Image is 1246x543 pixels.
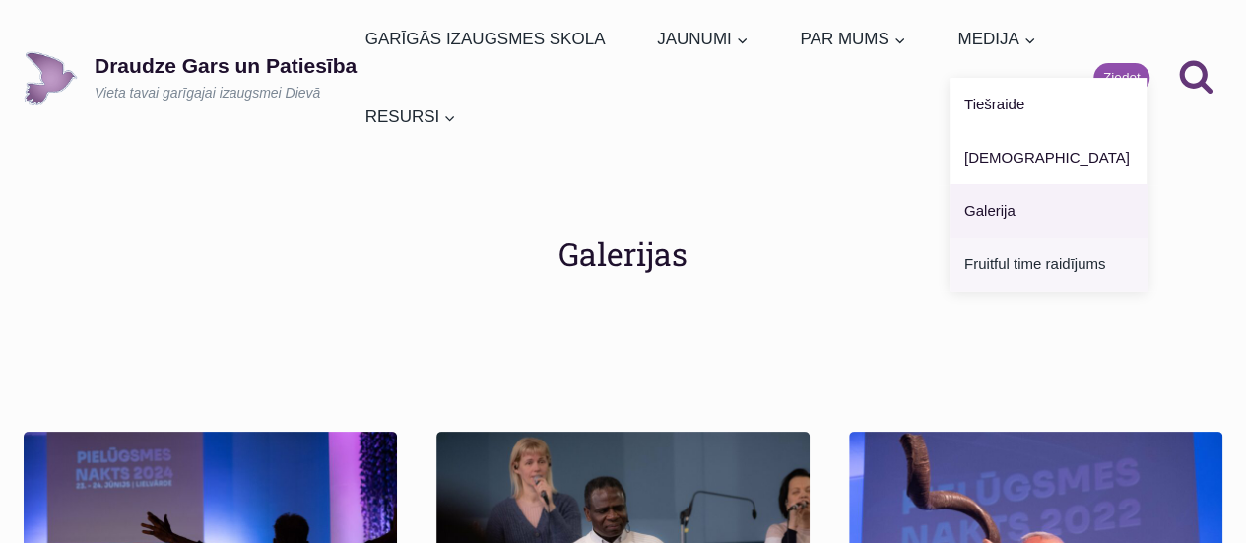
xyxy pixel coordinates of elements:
[357,78,465,156] button: Child menu of RESURSI
[558,231,688,278] h1: Galerijas
[1169,51,1222,104] button: View Search Form
[950,184,1147,238] a: Galerija
[950,238,1147,291] a: Fruitful time raidījums
[24,51,357,105] a: Draudze Gars un PatiesībaVieta tavai garīgajai izaugsmei Dievā
[95,53,357,78] p: Draudze Gars un Patiesība
[950,78,1147,131] a: Tiešraide
[24,51,78,105] img: Draudze Gars un Patiesība
[1093,63,1149,93] a: Ziedot
[95,84,357,103] p: Vieta tavai garīgajai izaugsmei Dievā
[950,131,1147,184] a: [DEMOGRAPHIC_DATA]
